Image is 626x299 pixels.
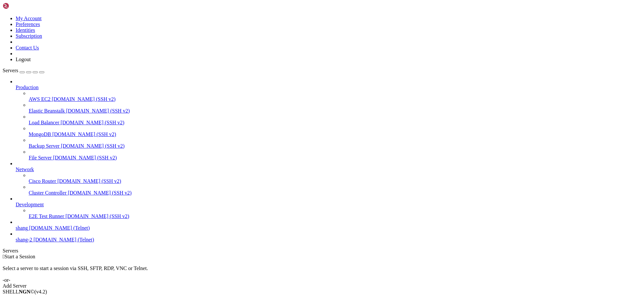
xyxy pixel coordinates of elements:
[29,143,60,149] span: Backup Server
[61,143,125,149] span: [DOMAIN_NAME] (SSH v2)
[53,155,117,160] span: [DOMAIN_NAME] (SSH v2)
[29,149,623,161] li: File Server [DOMAIN_NAME] (SSH v2)
[29,108,623,114] a: Elastic Beanstalk [DOMAIN_NAME] (SSH v2)
[16,79,623,161] li: Production
[34,237,94,242] span: [DOMAIN_NAME] (Telnet)
[29,108,65,114] span: Elastic Beanstalk
[29,137,623,149] li: Backup Server [DOMAIN_NAME] (SSH v2)
[29,120,59,125] span: Load Balancer
[29,131,623,137] a: MongoDB [DOMAIN_NAME] (SSH v2)
[52,131,116,137] span: [DOMAIN_NAME] (SSH v2)
[29,126,623,137] li: MongoDB [DOMAIN_NAME] (SSH v2)
[3,283,623,289] div: Add Server
[19,289,31,294] b: NGN
[29,178,623,184] a: Cisco Router [DOMAIN_NAME] (SSH v2)
[3,260,623,283] div: Select a server to start a session via SSH, SFTP, RDP, VNC or Telnet. -or-
[16,225,28,231] span: shang
[29,190,623,196] a: Cluster Controller [DOMAIN_NAME] (SSH v2)
[16,196,623,219] li: Development
[3,3,40,9] img: Shellngn
[52,96,116,102] span: [DOMAIN_NAME] (SSH v2)
[16,27,35,33] a: Identities
[16,21,40,27] a: Preferences
[29,131,51,137] span: MongoDB
[29,172,623,184] li: Cisco Router [DOMAIN_NAME] (SSH v2)
[29,190,67,196] span: Cluster Controller
[29,213,623,219] a: E2E Test Runner [DOMAIN_NAME] (SSH v2)
[16,57,31,62] a: Logout
[61,120,125,125] span: [DOMAIN_NAME] (SSH v2)
[16,16,42,21] a: My Account
[3,289,47,294] span: SHELL ©
[57,178,121,184] span: [DOMAIN_NAME] (SSH v2)
[29,102,623,114] li: Elastic Beanstalk [DOMAIN_NAME] (SSH v2)
[3,254,5,259] span: 
[66,213,129,219] span: [DOMAIN_NAME] (SSH v2)
[5,254,35,259] span: Start a Session
[29,90,623,102] li: AWS EC2 [DOMAIN_NAME] (SSH v2)
[16,202,44,207] span: Development
[29,114,623,126] li: Load Balancer [DOMAIN_NAME] (SSH v2)
[66,108,130,114] span: [DOMAIN_NAME] (SSH v2)
[35,289,47,294] span: 4.2.0
[16,85,623,90] a: Production
[29,120,623,126] a: Load Balancer [DOMAIN_NAME] (SSH v2)
[68,190,132,196] span: [DOMAIN_NAME] (SSH v2)
[29,96,623,102] a: AWS EC2 [DOMAIN_NAME] (SSH v2)
[29,184,623,196] li: Cluster Controller [DOMAIN_NAME] (SSH v2)
[29,213,64,219] span: E2E Test Runner
[16,237,623,243] a: shang-2 [DOMAIN_NAME] (Telnet)
[29,208,623,219] li: E2E Test Runner [DOMAIN_NAME] (SSH v2)
[29,178,56,184] span: Cisco Router
[16,231,623,243] li: shang-2 [DOMAIN_NAME] (Telnet)
[29,96,51,102] span: AWS EC2
[16,85,38,90] span: Production
[16,167,34,172] span: Network
[16,202,623,208] a: Development
[16,167,623,172] a: Network
[16,219,623,231] li: shang [DOMAIN_NAME] (Telnet)
[29,143,623,149] a: Backup Server [DOMAIN_NAME] (SSH v2)
[29,225,90,231] span: [DOMAIN_NAME] (Telnet)
[3,68,44,73] a: Servers
[3,68,18,73] span: Servers
[16,33,42,39] a: Subscription
[16,45,39,50] a: Contact Us
[16,237,32,242] span: shang-2
[16,225,623,231] a: shang [DOMAIN_NAME] (Telnet)
[3,248,623,254] div: Servers
[29,155,623,161] a: File Server [DOMAIN_NAME] (SSH v2)
[29,155,52,160] span: File Server
[16,161,623,196] li: Network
